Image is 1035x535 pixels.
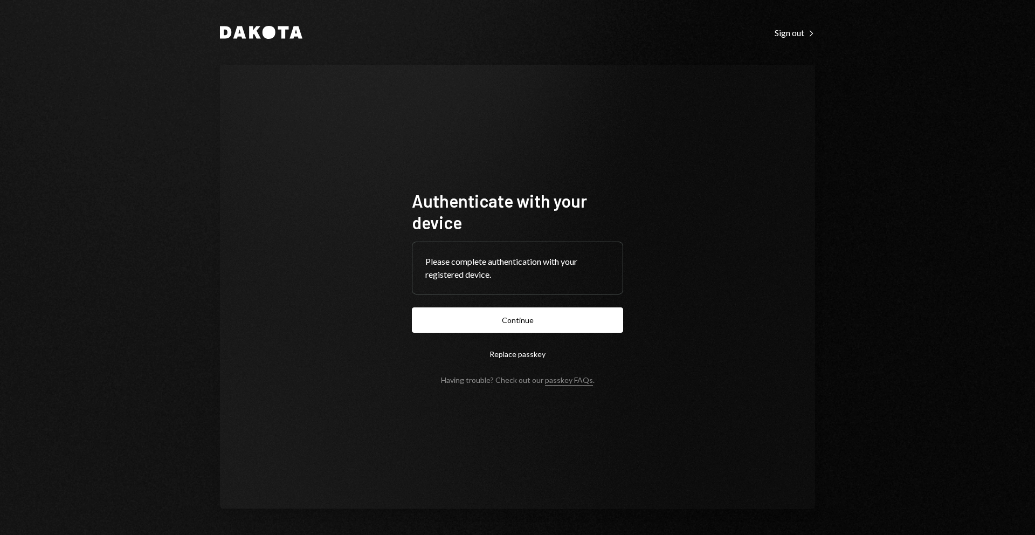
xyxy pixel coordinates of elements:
[545,375,593,386] a: passkey FAQs
[441,375,595,385] div: Having trouble? Check out our .
[775,28,815,38] div: Sign out
[412,190,623,233] h1: Authenticate with your device
[412,341,623,367] button: Replace passkey
[775,26,815,38] a: Sign out
[425,255,610,281] div: Please complete authentication with your registered device.
[412,307,623,333] button: Continue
